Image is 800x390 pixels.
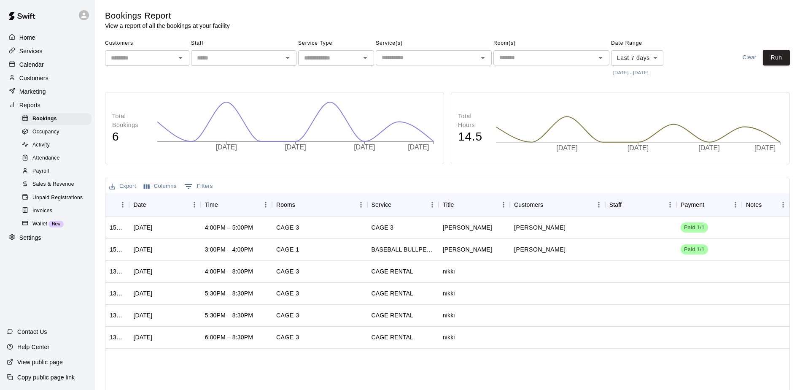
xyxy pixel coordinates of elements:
div: Time [201,193,272,217]
p: Total Hours [458,112,487,130]
button: Clear [736,50,763,65]
span: New [48,222,64,226]
div: Payment [681,193,704,217]
div: Time [205,193,218,217]
div: Staff [605,193,676,217]
p: CAGE 3 [276,289,299,298]
div: Fri, Oct 10, 2025 [133,267,152,276]
button: Sort [218,199,230,211]
button: Run [763,50,790,65]
div: Payment [676,193,742,217]
span: Customers [105,37,189,50]
button: [DATE] - [DATE] [611,67,651,79]
a: WalletNew [20,217,95,230]
a: Activity [20,139,95,152]
p: Contact Us [17,328,47,336]
span: Room(s) [493,37,609,50]
p: CAGE 3 [276,311,299,320]
div: 4:00PM – 8:00PM [205,267,253,276]
div: 5:30PM – 8:30PM [205,289,253,298]
div: Bookings [20,113,92,125]
div: 4:00PM – 5:00PM [205,223,253,232]
div: Activity [20,139,92,151]
tspan: [DATE] [409,144,430,151]
button: Menu [116,198,129,211]
p: View a report of all the bookings at your facility [105,22,230,30]
p: Settings [19,233,41,242]
button: Select columns [142,180,179,193]
a: Invoices [20,204,95,217]
div: 5:30PM – 8:30PM [205,311,253,320]
div: Notes [742,193,789,217]
div: Unpaid Registrations [20,192,92,204]
button: Menu [497,198,510,211]
div: Kevin Bragg [443,245,492,254]
p: Calendar [19,60,44,69]
div: 6:00PM – 8:30PM [205,333,253,341]
button: Open [359,52,371,64]
a: Customers [7,72,88,84]
button: Sort [146,199,158,211]
span: Attendance [32,154,60,162]
p: Copy public page link [17,373,75,382]
p: CAGE 1 [276,245,299,254]
a: Marketing [7,85,88,98]
span: Paid 1/1 [681,224,708,232]
a: Services [7,45,88,57]
div: Title [443,193,454,217]
div: 1310877 [110,311,125,320]
p: Total Bookings [112,112,148,130]
a: Reports [7,99,88,111]
div: Occupancy [20,126,92,138]
div: Customers [514,193,543,217]
span: Invoices [32,207,52,215]
button: Open [175,52,186,64]
button: Open [477,52,489,64]
span: Activity [32,141,50,149]
div: Sales & Revenue [20,179,92,190]
button: Menu [426,198,439,211]
div: 1310878 [110,289,125,298]
div: Last 7 days [611,50,663,66]
tspan: [DATE] [354,144,375,151]
button: Menu [777,198,789,211]
div: 1310858 [110,333,125,341]
button: Open [595,52,606,64]
div: Mon, Oct 13, 2025 [133,333,152,341]
a: Calendar [7,58,88,71]
tspan: [DATE] [754,144,775,152]
div: 1310905 [110,267,125,276]
p: Donna Riddle [514,223,566,232]
div: Fri, Oct 10, 2025 [133,245,152,254]
div: Wed, Oct 15, 2025 [133,289,152,298]
div: Rooms [272,193,367,217]
div: CAGE RENTAL [372,289,413,298]
div: Settings [7,232,88,244]
tspan: [DATE] [627,144,648,152]
button: Sort [391,199,403,211]
div: Home [7,31,88,44]
div: Mon, Oct 13, 2025 [133,223,152,232]
div: CAGE RENTAL [372,333,413,341]
span: Staff [191,37,296,50]
tspan: [DATE] [698,144,719,152]
span: Wallet [32,220,47,228]
button: Menu [188,198,201,211]
h4: 14.5 [458,130,487,144]
tspan: [DATE] [556,144,577,152]
a: Attendance [20,152,95,165]
div: Date [129,193,200,217]
p: CAGE 3 [276,267,299,276]
p: CAGE 3 [276,223,299,232]
button: Sort [110,199,121,211]
tspan: [DATE] [285,144,306,151]
h4: 6 [112,130,148,144]
div: CAGE 3 [372,223,393,232]
button: Sort [543,199,555,211]
span: Service Type [298,37,374,50]
div: Rooms [276,193,295,217]
span: Paid 1/1 [681,246,708,254]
